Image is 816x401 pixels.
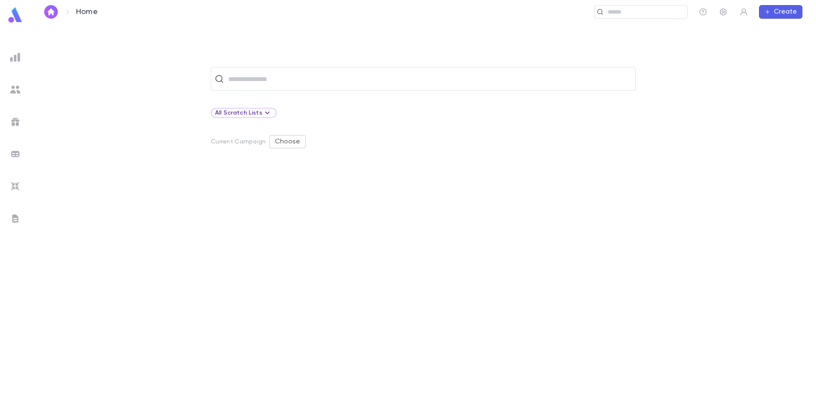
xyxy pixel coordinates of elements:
img: reports_grey.c525e4749d1bce6a11f5fe2a8de1b229.svg [10,52,20,62]
img: letters_grey.7941b92b52307dd3b8a917253454ce1c.svg [10,213,20,224]
img: logo [7,7,24,23]
img: batches_grey.339ca447c9d9533ef1741baa751efc33.svg [10,149,20,159]
img: imports_grey.530a8a0e642e233f2baf0ef88e8c9fcb.svg [10,181,20,191]
p: Home [76,7,98,17]
img: home_white.a664292cf8c1dea59945f0da9f25487c.svg [46,8,56,15]
img: campaigns_grey.99e729a5f7ee94e3726e6486bddda8f1.svg [10,117,20,127]
div: All Scratch Lists [215,108,272,118]
img: students_grey.60c7aba0da46da39d6d829b817ac14fc.svg [10,84,20,95]
p: Current Campaign [211,138,266,145]
button: Create [759,5,802,19]
button: Choose [269,135,306,149]
div: All Scratch Lists [211,108,277,118]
